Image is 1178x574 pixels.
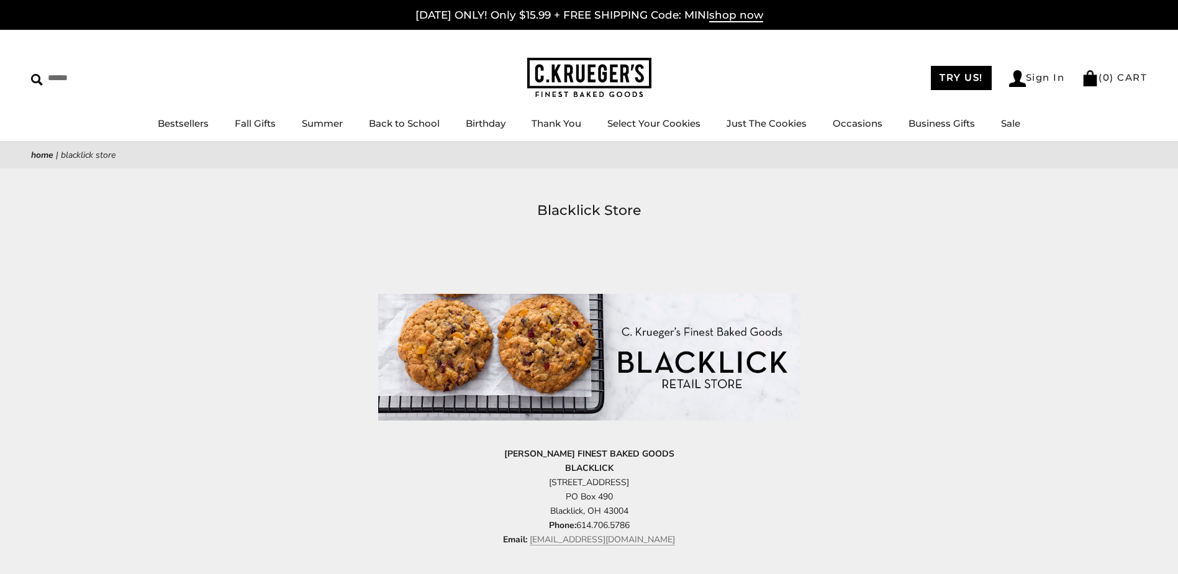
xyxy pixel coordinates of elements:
[833,117,882,129] a: Occasions
[549,476,629,488] span: [STREET_ADDRESS]
[1103,71,1110,83] span: 0
[415,9,763,22] a: [DATE] ONLY! Only $15.99 + FREE SHIPPING Code: MINIshop now
[931,66,992,90] a: TRY US!
[727,117,807,129] a: Just The Cookies
[527,58,651,98] img: C.KRUEGER'S
[56,149,58,161] span: |
[1009,70,1026,87] img: Account
[302,117,343,129] a: Summer
[550,505,628,517] span: Blacklick, OH 43004
[709,9,763,22] span: shop now
[31,68,179,88] input: Search
[1001,117,1020,129] a: Sale
[31,148,1147,162] nav: breadcrumbs
[158,117,209,129] a: Bestsellers
[607,117,700,129] a: Select Your Cookies
[50,199,1128,222] h1: Blacklick Store
[532,117,581,129] a: Thank You
[565,462,614,474] strong: BLACKLICK
[31,74,43,86] img: Search
[1082,71,1147,83] a: (0) CART
[530,534,675,545] a: [EMAIL_ADDRESS][DOMAIN_NAME]
[1009,70,1065,87] a: Sign In
[503,534,527,545] strong: Email:
[1082,70,1099,86] img: Bag
[31,149,53,161] a: Home
[378,447,800,547] p: PO Box 490
[235,117,276,129] a: Fall Gifts
[369,117,440,129] a: Back to School
[503,519,675,545] span: 614.706.5786
[504,448,674,460] strong: [PERSON_NAME] FINEST BAKED GOODS
[61,149,116,161] span: Blacklick Store
[466,117,505,129] a: Birthday
[549,519,576,531] strong: Phone:
[908,117,975,129] a: Business Gifts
